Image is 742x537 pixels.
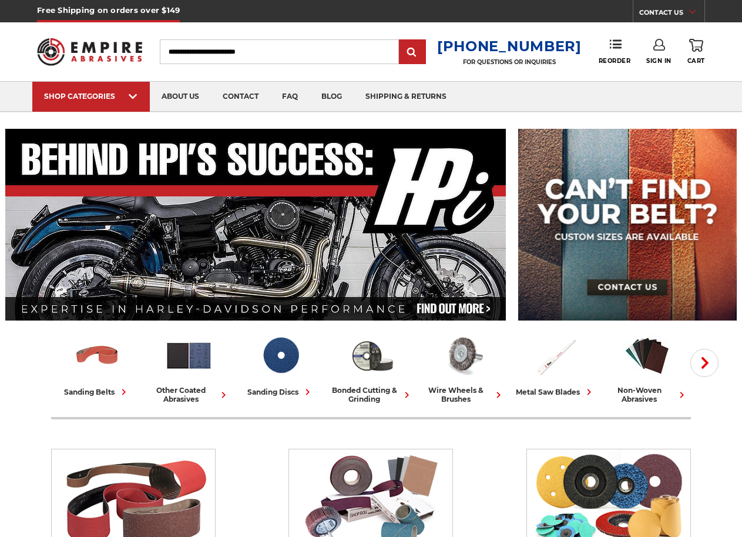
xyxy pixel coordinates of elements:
a: shipping & returns [354,82,458,112]
a: sanding belts [56,331,138,398]
a: about us [150,82,211,112]
div: other coated abrasives [147,386,230,403]
div: sanding belts [64,386,130,398]
button: Next [690,349,719,377]
div: metal saw blades [516,386,595,398]
img: Wire Wheels & Brushes [439,331,488,380]
img: Sanding Belts [73,331,122,380]
img: Banner for an interview featuring Horsepower Inc who makes Harley performance upgrades featured o... [5,129,506,321]
p: FOR QUESTIONS OR INQUIRIES [437,58,582,66]
a: wire wheels & brushes [422,331,505,403]
div: bonded cutting & grinding [331,386,413,403]
a: Reorder [599,39,631,64]
div: sanding discs [247,386,314,398]
div: non-woven abrasives [606,386,688,403]
span: Cart [687,57,705,65]
a: metal saw blades [514,331,596,398]
a: sanding discs [239,331,321,398]
img: promo banner for custom belts. [518,129,737,321]
a: bonded cutting & grinding [331,331,413,403]
input: Submit [401,41,424,64]
a: faq [270,82,310,112]
img: Bonded Cutting & Grinding [348,331,397,380]
div: wire wheels & brushes [422,386,505,403]
a: CONTACT US [639,6,704,22]
img: Other Coated Abrasives [164,331,213,380]
a: Cart [687,39,705,65]
img: Non-woven Abrasives [623,331,672,380]
img: Empire Abrasives [37,31,142,72]
a: blog [310,82,354,112]
img: Sanding Discs [256,331,305,380]
span: Reorder [599,57,631,65]
img: Metal Saw Blades [531,331,580,380]
span: Sign In [646,57,672,65]
a: non-woven abrasives [606,331,688,403]
div: SHOP CATEGORIES [44,92,138,101]
a: contact [211,82,270,112]
a: other coated abrasives [147,331,230,403]
a: [PHONE_NUMBER] [437,38,582,55]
